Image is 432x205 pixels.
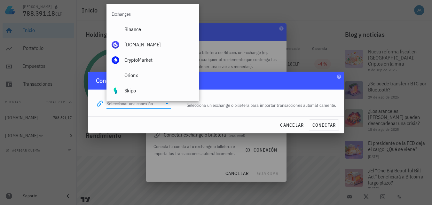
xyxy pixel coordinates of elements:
[277,119,306,131] button: cancelar
[124,26,194,32] div: Binance
[106,99,162,109] input: Seleccionar una conexión
[124,72,194,78] div: Orionx
[175,98,340,113] div: Selecciona un exchange o billetera para importar transacciones automáticamente.
[312,122,336,128] span: conectar
[96,75,141,86] div: Conectar cuenta
[124,88,194,94] div: Skipo
[280,122,304,128] span: cancelar
[124,42,194,48] div: [DOMAIN_NAME]
[124,57,194,63] div: CryptoMarket
[309,119,339,131] button: conectar
[106,6,199,22] div: Exchanges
